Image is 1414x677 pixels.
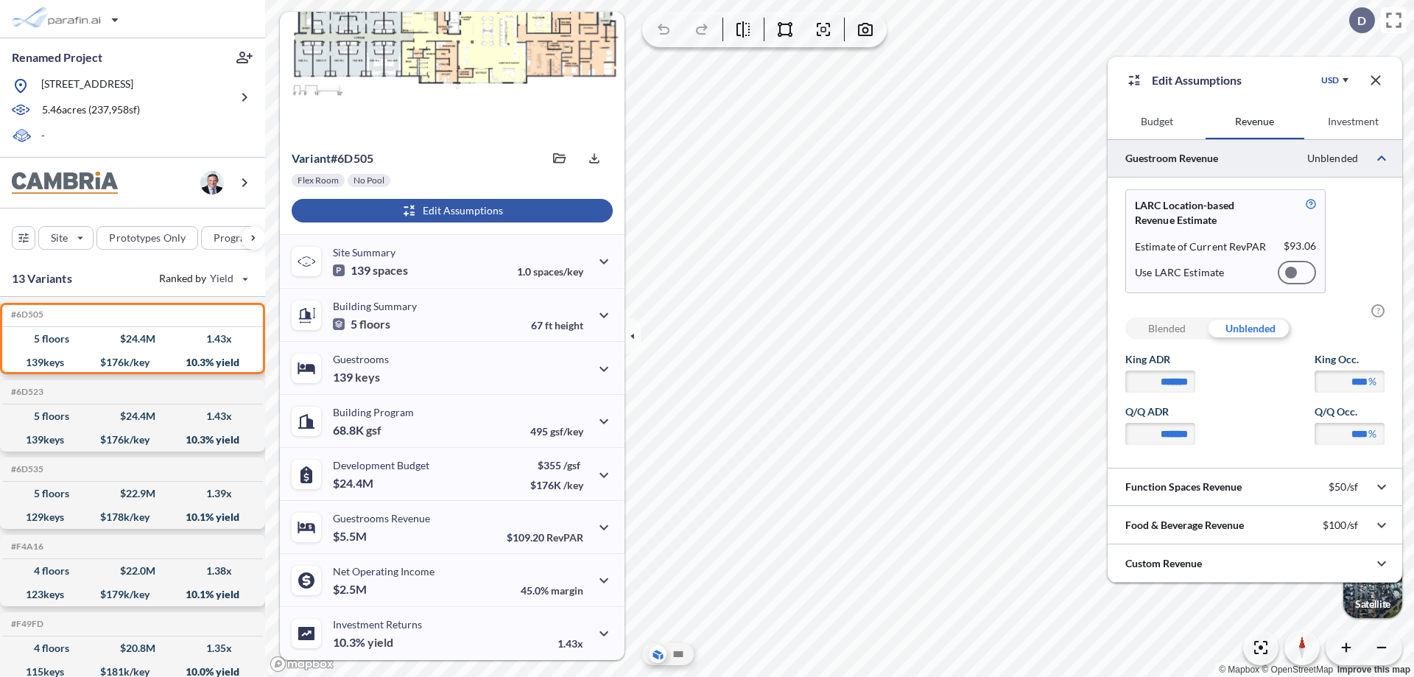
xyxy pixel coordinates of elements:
[533,265,583,278] span: spaces/key
[1357,14,1366,27] p: D
[333,512,430,525] p: Guestrooms Revenue
[1368,374,1376,389] label: %
[333,370,380,385] p: 139
[1337,664,1410,675] a: Improve this map
[1209,318,1292,340] div: Unblended
[292,151,331,165] span: Variant
[41,77,133,95] p: [STREET_ADDRESS]
[546,531,583,544] span: RevPAR
[1368,427,1376,441] label: %
[1343,559,1402,618] img: Switcher Image
[292,151,373,166] p: # 6d505
[38,226,94,250] button: Site
[1343,559,1402,618] button: Switcher ImageSatellite
[1321,74,1339,86] div: USD
[12,172,118,194] img: BrandImage
[333,406,414,418] p: Building Program
[333,317,390,332] p: 5
[1125,404,1195,419] label: Q/Q ADR
[333,353,389,365] p: Guestrooms
[530,425,583,438] p: 495
[1371,304,1385,318] span: ?
[545,319,552,332] span: ft
[1125,518,1244,533] p: Food & Beverage Revenue
[201,226,281,250] button: Program
[1206,104,1304,139] button: Revenue
[521,584,583,597] p: 45.0%
[555,319,583,332] span: height
[1355,598,1390,610] p: Satellite
[333,263,408,278] p: 139
[292,199,613,222] button: Edit Assumptions
[8,464,43,474] h5: Click to copy the code
[530,479,583,491] p: $176K
[1108,104,1206,139] button: Budget
[517,265,583,278] p: 1.0
[1135,198,1271,228] p: LARC Location-based Revenue Estimate
[373,263,408,278] span: spaces
[1125,352,1195,367] label: King ADR
[1329,480,1358,494] p: $50/sf
[669,645,687,663] button: Site Plan
[210,271,234,286] span: Yield
[8,387,43,397] h5: Click to copy the code
[1135,239,1267,254] p: Estimate of Current RevPAR
[531,319,583,332] p: 67
[200,171,224,194] img: user logo
[8,309,43,320] h5: Click to copy the code
[333,529,369,544] p: $5.5M
[333,476,376,491] p: $24.4M
[550,425,583,438] span: gsf/key
[12,49,102,66] p: Renamed Project
[1135,266,1224,279] p: Use LARC Estimate
[333,565,435,578] p: Net Operating Income
[551,584,583,597] span: margin
[1125,480,1242,494] p: Function Spaces Revenue
[1125,556,1202,571] p: Custom Revenue
[355,370,380,385] span: keys
[649,645,666,663] button: Aerial View
[333,246,395,259] p: Site Summary
[214,231,255,245] p: Program
[1304,104,1402,139] button: Investment
[366,423,381,438] span: gsf
[12,270,72,287] p: 13 Variants
[1284,239,1316,254] p: $ 93.06
[51,231,68,245] p: Site
[367,635,393,650] span: yield
[333,423,381,438] p: 68.8K
[333,459,429,471] p: Development Budget
[359,317,390,332] span: floors
[333,635,393,650] p: 10.3%
[563,459,580,471] span: /gsf
[1219,664,1259,675] a: Mapbox
[353,175,384,186] p: No Pool
[96,226,198,250] button: Prototypes Only
[1152,71,1242,89] p: Edit Assumptions
[333,618,422,631] p: Investment Returns
[530,459,583,471] p: $355
[333,300,417,312] p: Building Summary
[1125,318,1209,340] div: Blended
[1315,352,1385,367] label: King Occ.
[109,231,186,245] p: Prototypes Only
[1262,664,1333,675] a: OpenStreetMap
[298,175,339,186] p: Flex Room
[8,619,43,629] h5: Click to copy the code
[41,128,45,145] p: -
[557,637,583,650] p: 1.43x
[1315,404,1385,419] label: Q/Q Occ.
[270,656,334,673] a: Mapbox homepage
[333,582,369,597] p: $2.5M
[1323,519,1358,532] p: $100/sf
[507,531,583,544] p: $109.20
[563,479,583,491] span: /key
[42,102,140,119] p: 5.46 acres ( 237,958 sf)
[8,541,43,552] h5: Click to copy the code
[147,267,258,290] button: Ranked by Yield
